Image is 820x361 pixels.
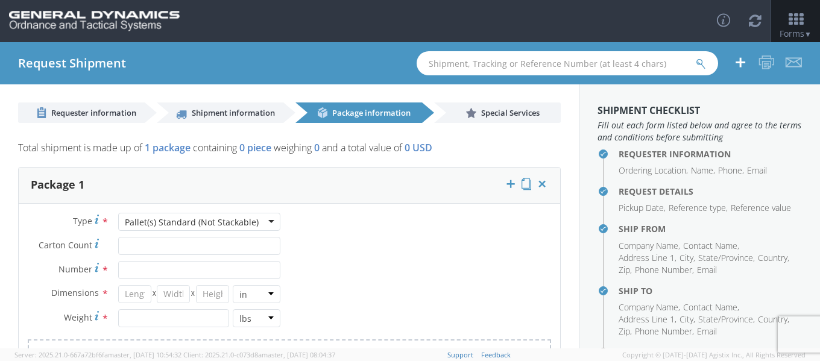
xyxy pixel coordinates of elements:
[598,105,802,116] h3: Shipment Checklist
[619,264,632,276] li: Zip
[481,107,540,118] span: Special Services
[18,57,126,70] h4: Request Shipment
[262,350,335,359] span: master, [DATE] 08:04:37
[481,350,511,359] a: Feedback
[619,224,802,233] h4: Ship From
[635,264,694,276] li: Phone Number
[683,240,739,252] li: Contact Name
[619,149,802,159] h4: Requester Information
[698,313,755,325] li: State/Province
[619,165,688,177] li: Ordering Location
[14,350,181,359] span: Server: 2025.21.0-667a72bf6fa
[183,350,335,359] span: Client: 2025.21.0-c073d8a
[417,51,718,75] input: Shipment, Tracking or Reference Number (at least 4 chars)
[619,286,802,295] h4: Ship To
[145,141,191,154] span: 1 package
[332,107,411,118] span: Package information
[157,285,190,303] input: Width
[31,179,84,191] h3: Package 1
[598,119,802,143] span: Fill out each form listed below and agree to the terms and conditions before submitting
[680,252,695,264] li: City
[697,325,717,337] li: Email
[295,102,422,123] a: Package information
[635,325,694,337] li: Phone Number
[619,187,802,196] h4: Request Details
[718,165,744,177] li: Phone
[196,285,229,303] input: Height
[108,350,181,359] span: master, [DATE] 10:54:32
[619,252,676,264] li: Address Line 1
[697,264,717,276] li: Email
[157,102,283,123] a: Shipment information
[780,28,812,39] span: Forms
[691,165,715,177] li: Name
[405,141,432,154] span: 0 USD
[619,313,676,325] li: Address Line 1
[151,285,157,303] span: X
[619,240,680,252] li: Company Name
[314,141,320,154] span: 0
[192,107,275,118] span: Shipment information
[731,202,791,214] li: Reference value
[434,102,561,123] a: Special Services
[619,301,680,313] li: Company Name
[51,107,136,118] span: Requester information
[18,102,145,123] a: Requester information
[18,141,561,161] p: Total shipment is made up of containing weighing and a total value of
[9,11,180,31] img: gd-ots-0c3321f2eb4c994f95cb.png
[747,165,767,177] li: Email
[64,312,92,323] span: Weight
[622,350,806,360] span: Copyright © [DATE]-[DATE] Agistix Inc., All Rights Reserved
[758,252,789,264] li: Country
[73,215,92,227] span: Type
[447,350,473,359] a: Support
[683,301,739,313] li: Contact Name
[239,141,271,154] span: 0 piece
[669,202,728,214] li: Reference type
[118,285,151,303] input: Length
[698,252,755,264] li: State/Province
[804,29,812,39] span: ▼
[680,313,695,325] li: City
[758,313,789,325] li: Country
[619,325,632,337] li: Zip
[58,263,92,275] span: Number
[125,216,259,228] div: Pallet(s) Standard (Not Stackable)
[619,202,666,214] li: Pickup Date
[39,239,92,251] span: Carton Count
[51,287,99,298] span: Dimensions
[190,285,195,303] span: X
